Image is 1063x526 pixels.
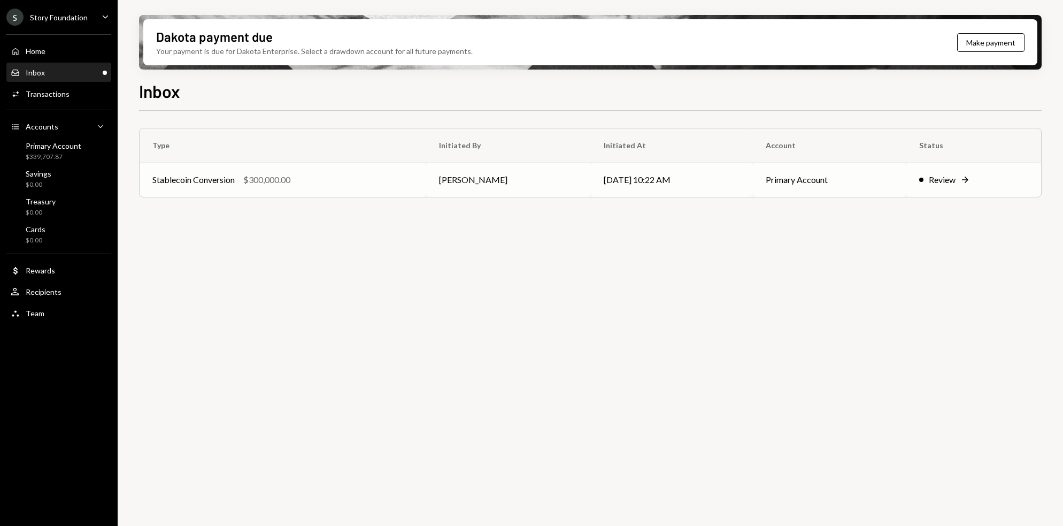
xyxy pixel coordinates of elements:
[957,33,1025,52] button: Make payment
[26,47,45,56] div: Home
[26,309,44,318] div: Team
[139,80,180,102] h1: Inbox
[152,173,235,186] div: Stablecoin Conversion
[426,128,591,163] th: Initiated By
[26,208,56,217] div: $0.00
[426,163,591,197] td: [PERSON_NAME]
[753,128,906,163] th: Account
[26,236,45,245] div: $0.00
[6,261,111,280] a: Rewards
[26,266,55,275] div: Rewards
[6,117,111,136] a: Accounts
[26,180,51,189] div: $0.00
[26,153,81,162] div: $339,707.87
[26,287,61,296] div: Recipients
[591,128,753,163] th: Initiated At
[156,28,273,45] div: Dakota payment due
[6,41,111,60] a: Home
[26,141,81,150] div: Primary Account
[26,197,56,206] div: Treasury
[6,194,111,219] a: Treasury$0.00
[26,225,45,234] div: Cards
[6,282,111,301] a: Recipients
[156,45,473,57] div: Your payment is due for Dakota Enterprise. Select a drawdown account for all future payments.
[6,166,111,192] a: Savings$0.00
[6,63,111,82] a: Inbox
[6,138,111,164] a: Primary Account$339,707.87
[140,128,426,163] th: Type
[26,89,70,98] div: Transactions
[26,122,58,131] div: Accounts
[6,303,111,323] a: Team
[753,163,906,197] td: Primary Account
[6,222,111,247] a: Cards$0.00
[30,13,88,22] div: Story Foundation
[591,163,753,197] td: [DATE] 10:22 AM
[6,84,111,103] a: Transactions
[906,128,1041,163] th: Status
[243,173,290,186] div: $300,000.00
[929,173,956,186] div: Review
[26,169,51,178] div: Savings
[26,68,45,77] div: Inbox
[6,9,24,26] div: S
